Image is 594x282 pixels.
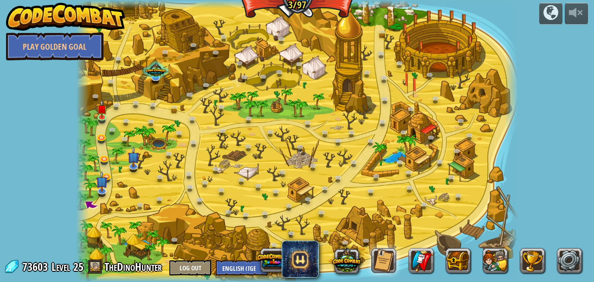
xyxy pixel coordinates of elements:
[128,146,140,167] img: level-banner-unstarted-subscriber.png
[22,259,51,274] span: 73603
[539,3,562,25] button: Campaigns
[96,171,108,192] img: level-banner-unstarted-subscriber.png
[73,259,84,274] span: 25
[169,260,211,275] button: Log Out
[6,3,125,31] img: CodeCombat - Learn how to code by playing a game
[6,33,103,60] a: Play Golden Goal
[565,3,588,25] button: Adjust volume
[97,100,107,118] img: level-banner-unstarted.png
[104,259,165,274] a: TheDinoHunter
[52,259,70,275] span: Level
